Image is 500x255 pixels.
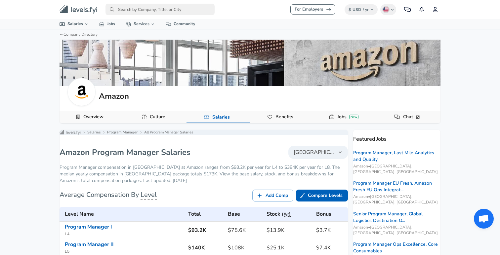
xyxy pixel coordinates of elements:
[60,32,98,37] a: ←Company Directory
[474,209,494,229] div: Open chat
[188,226,222,235] h6: $93.2K
[81,111,106,123] a: Overview
[144,130,193,135] p: All Program Manager Salaries
[282,210,291,219] button: (/yr)
[353,150,440,163] a: Program Manager, Last Mile Analytics and Quality
[54,19,94,29] a: Salaries
[400,111,423,123] a: Chat
[60,190,157,200] h6: Average Compensation By
[60,147,190,158] h1: Amazon Program Manager Salaries
[107,130,138,135] a: Program Manager
[353,180,440,193] a: Program Manager EU Fresh, Amazon Fresh EU Ops Integrat...
[273,111,296,123] a: Benefits
[65,241,114,248] a: Program Manager II
[87,130,101,135] a: Salaries
[65,209,183,219] h6: Level Name
[160,19,200,29] a: Community
[94,19,120,29] a: Jobs
[105,4,215,15] input: Search by Company, Title, or City
[65,223,112,231] a: Program Manager I
[380,4,396,15] button: English (US)
[252,190,293,202] a: Add Comp
[267,226,311,235] h6: $13.9K
[290,4,335,15] a: For Employers
[188,209,222,219] h6: Total
[228,243,262,252] h6: $108K
[65,231,183,237] span: L4
[353,164,440,175] span: Amazon • [GEOGRAPHIC_DATA], [GEOGRAPHIC_DATA], [GEOGRAPHIC_DATA]
[120,19,160,29] a: Services
[267,209,311,219] h6: Stock
[363,7,369,12] span: / yr
[60,164,348,184] p: Program Manager compensation in [GEOGRAPHIC_DATA] at Amazon ranges from $93.2K per year for L4 to...
[353,194,440,205] span: Amazon • [GEOGRAPHIC_DATA], [GEOGRAPHIC_DATA], [GEOGRAPHIC_DATA]
[188,243,222,252] h6: $140K
[353,225,440,236] span: Amazon • [GEOGRAPHIC_DATA], [GEOGRAPHIC_DATA], [GEOGRAPHIC_DATA]
[349,115,358,119] div: New
[267,243,311,252] h6: $25.1K
[210,112,232,123] a: Salaries
[316,209,345,219] h6: Bonus
[65,248,183,255] span: L5
[60,111,440,123] div: Company Data Navigation
[228,209,262,219] h6: Base
[141,190,157,200] span: Level
[345,4,378,15] button: $USD/ yr
[288,146,348,159] button: [GEOGRAPHIC_DATA]
[316,226,345,235] h6: $3.7K
[353,7,361,12] span: USD
[335,111,361,123] a: JobsNew
[316,243,345,252] h6: $7.4K
[353,211,440,224] a: Senior Program Manager, Global Logistics Destination O...
[75,86,88,99] img: amazonlogo.png
[383,7,389,12] img: English (US)
[147,111,168,123] a: Culture
[353,241,440,254] a: Program Manager Ops Excellence, Core Consumables
[52,3,448,16] nav: primary
[99,91,129,102] h5: Amazon
[228,226,262,235] h6: $75.6K
[349,7,351,12] span: $
[353,130,440,143] p: Featured Jobs
[294,148,335,156] span: [GEOGRAPHIC_DATA]
[296,190,348,202] a: Compare Levels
